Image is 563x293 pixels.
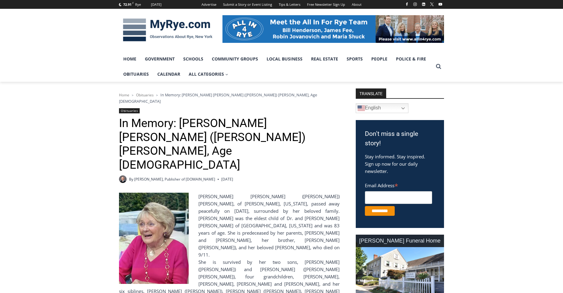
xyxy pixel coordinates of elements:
span: 72.91 [123,2,131,7]
h3: Don't miss a single story! [365,129,435,148]
div: [PERSON_NAME] Funeral Home [356,235,444,247]
a: Obituaries [119,67,153,82]
a: Police & Fire [392,51,430,67]
div: Rye [135,2,141,7]
a: Local Business [262,51,307,67]
label: Email Address [365,179,432,190]
nav: Primary Navigation [119,51,433,82]
a: X [428,1,435,8]
a: Linkedin [420,1,427,8]
a: Schools [179,51,208,67]
img: All in for Rye [222,15,444,43]
img: en [358,105,365,112]
img: Obituary - Maureen Catherine Devlin Koecheler [119,193,189,284]
span: > [156,93,158,97]
div: [DATE] [151,2,162,7]
span: All Categories [189,71,228,78]
a: Sports [342,51,367,67]
a: Government [141,51,179,67]
img: MyRye.com [119,14,216,46]
a: Real Estate [307,51,342,67]
span: In Memory: [PERSON_NAME] [PERSON_NAME] ([PERSON_NAME]) [PERSON_NAME], Age [DEMOGRAPHIC_DATA] [119,92,317,104]
a: People [367,51,392,67]
span: > [132,93,134,97]
h1: In Memory: [PERSON_NAME] [PERSON_NAME] ([PERSON_NAME]) [PERSON_NAME], Age [DEMOGRAPHIC_DATA] [119,116,340,172]
a: [PERSON_NAME], Publisher of [DOMAIN_NAME] [134,177,215,182]
time: [DATE] [221,176,233,182]
span: F [132,1,134,5]
a: YouTube [437,1,444,8]
a: Home [119,51,141,67]
a: All Categories [184,67,233,82]
div: [PERSON_NAME] [PERSON_NAME] ([PERSON_NAME]) [PERSON_NAME], of [PERSON_NAME], [US_STATE], passed a... [119,193,340,258]
a: Obituaries [119,108,140,113]
a: Calendar [153,67,184,82]
nav: Breadcrumbs [119,92,340,104]
a: English [356,103,408,113]
button: View Search Form [433,61,444,72]
a: Community Groups [208,51,262,67]
a: Obituaries [136,92,154,98]
span: By [129,176,133,182]
strong: TRANSLATE [356,88,386,98]
a: Instagram [411,1,419,8]
p: Stay informed. Stay inspired. Sign up now for our daily newsletter. [365,153,435,175]
a: Home [119,92,129,98]
a: Author image [119,175,127,183]
a: Facebook [403,1,411,8]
